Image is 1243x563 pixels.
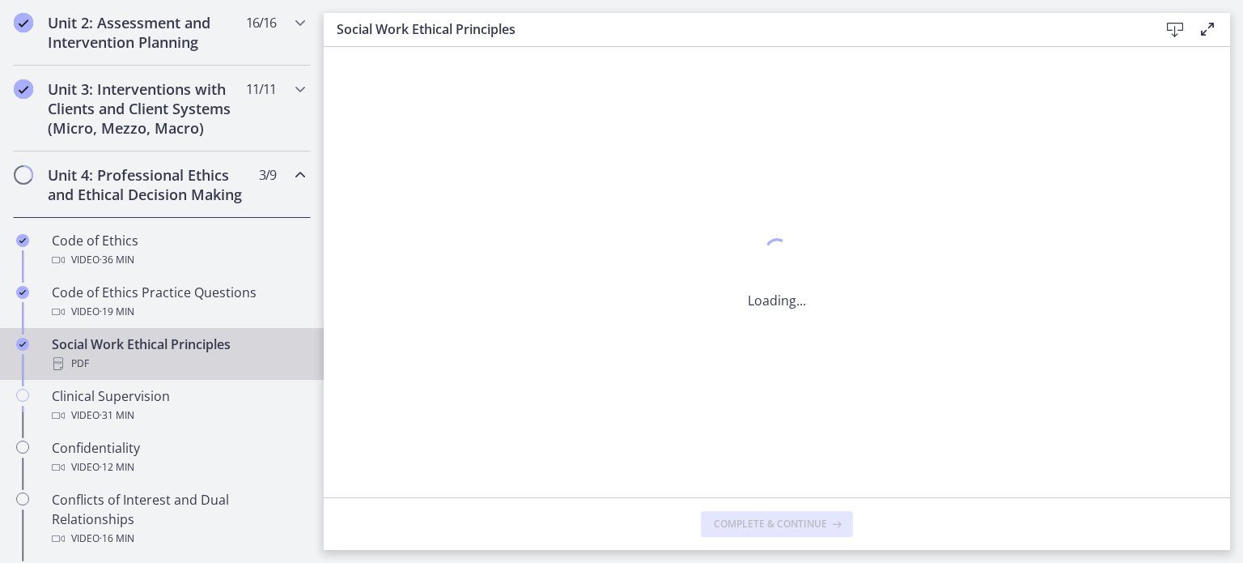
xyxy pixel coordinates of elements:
[52,302,304,322] div: Video
[52,490,304,548] div: Conflicts of Interest and Dual Relationships
[48,13,245,52] h2: Unit 2: Assessment and Intervention Planning
[259,165,276,185] span: 3 / 9
[52,529,304,548] div: Video
[16,338,29,351] i: Completed
[52,458,304,477] div: Video
[100,406,134,425] span: · 31 min
[100,250,134,270] span: · 36 min
[52,250,304,270] div: Video
[16,234,29,247] i: Completed
[48,79,245,138] h2: Unit 3: Interventions with Clients and Client Systems (Micro, Mezzo, Macro)
[14,79,33,99] i: Completed
[701,511,853,537] button: Complete & continue
[246,79,276,99] span: 11 / 11
[52,354,304,373] div: PDF
[748,234,806,271] div: 1
[52,283,304,322] div: Code of Ethics Practice Questions
[48,165,245,204] h2: Unit 4: Professional Ethics and Ethical Decision Making
[100,458,134,477] span: · 12 min
[748,291,806,310] p: Loading...
[714,518,827,531] span: Complete & continue
[52,231,304,270] div: Code of Ethics
[52,438,304,477] div: Confidentiality
[52,386,304,425] div: Clinical Supervision
[100,529,134,548] span: · 16 min
[52,406,304,425] div: Video
[246,13,276,32] span: 16 / 16
[52,335,304,373] div: Social Work Ethical Principles
[100,302,134,322] span: · 19 min
[14,13,33,32] i: Completed
[16,286,29,299] i: Completed
[337,19,1133,39] h3: Social Work Ethical Principles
